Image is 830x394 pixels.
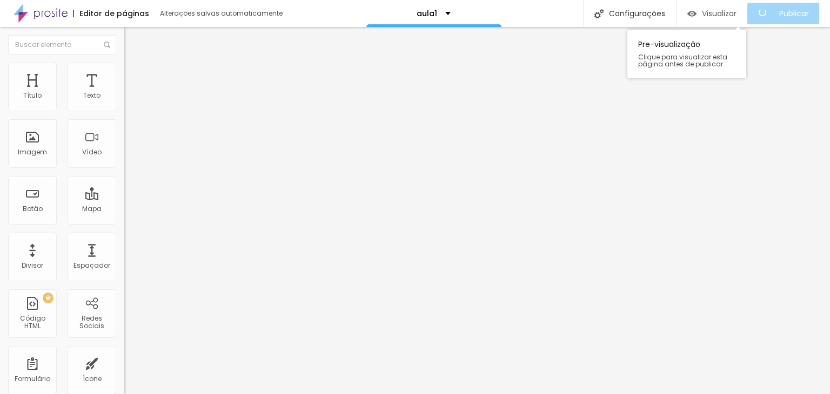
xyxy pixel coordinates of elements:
[11,315,53,330] div: Código HTML
[747,3,819,24] button: Publicar
[83,92,101,99] div: Texto
[73,262,110,269] div: Espaçador
[702,9,737,18] span: Visualizar
[22,262,43,269] div: Divisor
[677,3,747,24] button: Visualizar
[124,27,830,394] iframe: Editor
[23,205,43,213] div: Botão
[779,9,809,18] span: Publicar
[83,375,102,383] div: Ícone
[104,42,110,48] img: Icone
[70,315,113,330] div: Redes Sociais
[15,375,50,383] div: Formulário
[23,92,42,99] div: Título
[594,9,604,18] img: Icone
[82,148,102,156] div: Vídeo
[687,9,697,18] img: view-1.svg
[638,53,735,67] span: Clique para visualizar esta página antes de publicar.
[18,148,47,156] div: Imagem
[417,10,437,17] p: aula1
[160,10,284,17] div: Alterações salvas automaticamente
[73,10,149,17] div: Editor de páginas
[627,30,746,78] div: Pre-visualização
[8,35,116,55] input: Buscar elemento
[82,205,102,213] div: Mapa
